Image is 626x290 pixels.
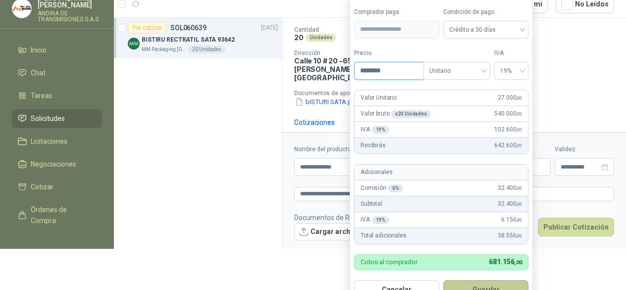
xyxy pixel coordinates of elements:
[294,97,360,107] button: bISTURI SATA.png
[494,125,522,134] span: 102.600
[142,35,235,45] p: BISTIRU RECTRATIL SATA 93642
[12,155,102,174] a: Negociaciones
[114,18,282,58] a: Por cotizarSOL060639[DATE] Company LogoBISTIRU RECTRATIL SATA 93642MM Packaging [GEOGRAPHIC_DATA]...
[501,215,522,225] span: 6.156
[429,63,484,78] span: Unitario
[372,126,390,134] div: 19 %
[388,184,403,192] div: 6 %
[12,200,102,230] a: Órdenes de Compra
[31,181,53,192] span: Cotizar
[188,46,225,54] div: 20 Unidades
[361,93,397,103] p: Valor Unitario
[354,7,439,17] label: Comprador paga
[306,34,336,42] div: Unidades
[31,204,93,226] span: Órdenes de Compra
[170,24,207,31] p: SOL060639
[516,95,522,101] span: ,00
[489,258,522,266] span: 681.156
[294,90,622,97] p: Documentos de apoyo
[516,143,522,148] span: ,00
[142,46,186,54] p: MM Packaging [GEOGRAPHIC_DATA]
[516,217,522,223] span: ,00
[31,45,47,56] span: Inicio
[128,38,140,50] img: Company Logo
[361,168,392,177] p: Adicionales
[361,215,389,225] p: IVA
[494,141,522,150] span: 642.600
[12,63,102,82] a: Chat
[294,117,335,128] div: Cotizaciones
[449,22,522,37] span: Crédito a 30 días
[31,159,76,170] span: Negociaciones
[12,86,102,105] a: Tareas
[12,109,102,128] a: Solicitudes
[498,231,522,240] span: 38.556
[516,127,522,132] span: ,00
[361,141,386,150] p: Recibirás
[294,223,365,241] button: Cargar archivo
[516,201,522,207] span: ,00
[361,259,417,265] p: Cobro al comprador
[372,216,390,224] div: 19 %
[294,57,385,82] p: Calle 10 # 20 -650 Yumbo , [PERSON_NAME][GEOGRAPHIC_DATA]
[31,136,67,147] span: Licitaciones
[294,145,413,154] label: Nombre del producto
[555,145,614,154] label: Validez
[391,110,430,118] div: x 20 Unidades
[516,185,522,191] span: ,00
[12,41,102,59] a: Inicio
[500,63,522,78] span: 19%
[38,10,102,22] p: ANDINA DE TRANSMISIONES S.A.S
[361,109,431,118] p: Valor bruto
[361,125,389,134] p: IVA
[538,218,614,236] button: Publicar Cotización
[361,231,407,240] p: Total adicionales
[31,113,65,124] span: Solicitudes
[31,67,46,78] span: Chat
[498,93,522,103] span: 27.000
[443,7,528,17] label: Condición de pago
[294,212,380,223] p: Documentos de Referencia
[12,177,102,196] a: Cotizar
[361,183,403,193] p: Comisión
[498,183,522,193] span: 32.400
[516,111,522,116] span: ,00
[514,259,522,266] span: ,00
[128,22,166,34] div: Por cotizar
[12,132,102,151] a: Licitaciones
[354,49,423,58] label: Precio
[294,26,406,33] p: Cantidad
[294,50,385,57] p: Dirección
[494,49,528,58] label: IVA
[494,109,522,118] span: 540.000
[31,90,52,101] span: Tareas
[516,233,522,238] span: ,00
[294,33,304,42] p: 20
[361,199,382,209] p: Subtotal
[498,199,522,209] span: 32.400
[261,23,278,33] p: [DATE]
